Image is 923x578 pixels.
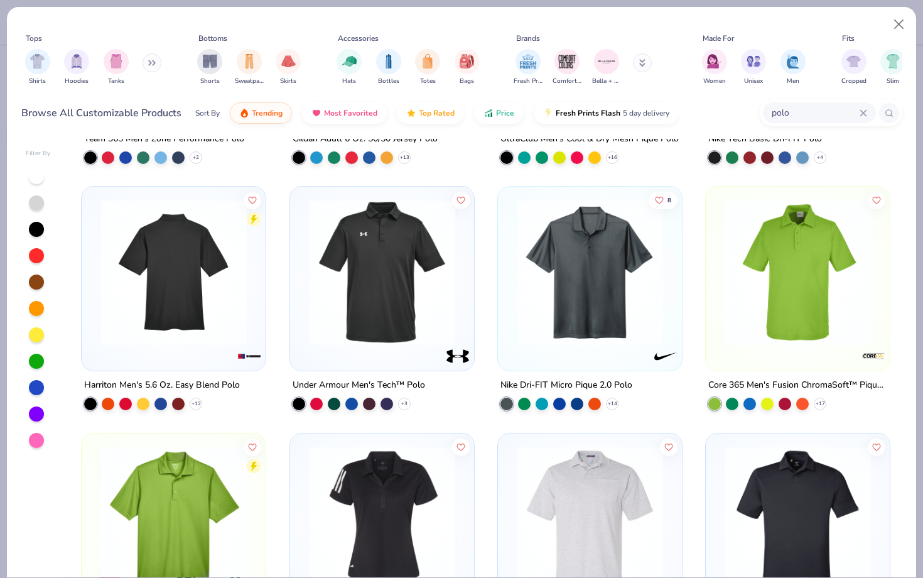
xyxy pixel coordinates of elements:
span: 5 day delivery [623,106,669,121]
button: Like [868,438,885,455]
button: Like [244,438,261,455]
img: e886c361-e715-4ff8-a436-67ee50dc1381 [303,199,462,346]
div: filter for Bottles [376,49,401,86]
span: Totes [420,77,436,86]
span: Fresh Prints Flash [556,108,620,118]
img: Women Image [707,54,721,68]
span: Men [787,77,799,86]
div: Sort By [195,107,220,119]
img: Hoodies Image [70,54,84,68]
img: Comfort Colors Image [558,52,576,71]
span: Bella + Canvas [592,77,621,86]
div: Filter By [26,149,51,158]
span: Trending [252,108,283,118]
div: UltraClub Men's Cool & Dry Mesh Pique Polo [500,131,679,147]
div: filter for Cropped [841,49,866,86]
button: Like [451,192,469,209]
span: Tanks [108,77,124,86]
div: Bottoms [198,33,227,44]
button: filter button [337,49,362,86]
span: Women [703,77,726,86]
img: Shirts Image [30,54,45,68]
div: Tops [26,33,42,44]
img: trending.gif [239,108,249,118]
span: Bottles [378,77,399,86]
span: Slim [887,77,899,86]
button: filter button [455,49,480,86]
img: Skirts Image [281,54,296,68]
div: filter for Hoodies [64,49,89,86]
button: Fresh Prints Flash5 day delivery [534,102,679,124]
button: filter button [780,49,806,86]
img: Under Armour logo [445,344,470,369]
div: Nike Dri-FIT Micro Pique 2.0 Polo [500,378,632,393]
div: filter for Skirts [276,49,301,86]
img: flash.gif [543,108,553,118]
img: 24bf7366-3a35-45c3-93fe-33e7e862fc5a [669,199,828,346]
div: filter for Bags [455,49,480,86]
img: 49208360-1626-4403-8f80-13d398764023 [462,199,620,346]
span: Cropped [841,77,866,86]
img: Bags Image [460,54,473,68]
span: Shirts [29,77,46,86]
img: Fresh Prints Image [519,52,537,71]
button: filter button [514,49,542,86]
button: filter button [276,49,301,86]
button: Like [660,438,677,455]
div: Nike Tech Basic Dri-FIT Polo [708,131,822,147]
div: filter for Fresh Prints [514,49,542,86]
img: Unisex Image [747,54,761,68]
button: filter button [592,49,621,86]
span: + 3 [401,400,408,408]
img: TopRated.gif [406,108,416,118]
button: filter button [235,49,264,86]
button: filter button [741,49,766,86]
span: Sweatpants [235,77,264,86]
button: Trending [230,102,292,124]
img: most_fav.gif [311,108,321,118]
span: Top Rated [419,108,455,118]
span: Unisex [744,77,763,86]
div: filter for Hats [337,49,362,86]
button: Top Rated [397,102,464,124]
div: Gildan Adult 6 Oz. 50/50 Jersey Polo [293,131,438,147]
span: Price [496,108,514,118]
input: Try "T-Shirt" [770,106,860,120]
div: Fits [842,33,855,44]
div: filter for Sweatpants [235,49,264,86]
button: filter button [197,49,222,86]
div: Core 365 Men's Fusion ChromaSoft™ Pique Polo [708,378,887,393]
div: filter for Unisex [741,49,766,86]
div: filter for Bella + Canvas [592,49,621,86]
button: filter button [415,49,440,86]
div: filter for Women [702,49,727,86]
img: Bottles Image [382,54,396,68]
button: filter button [376,49,401,86]
button: Like [649,192,677,209]
button: Most Favorited [302,102,387,124]
span: Skirts [280,77,296,86]
img: Sweatpants Image [242,54,256,68]
div: Accessories [338,33,379,44]
span: Bags [460,77,474,86]
div: Made For [703,33,734,44]
div: filter for Tanks [104,49,129,86]
span: Hoodies [65,77,89,86]
button: Like [868,192,885,209]
button: filter button [702,49,727,86]
span: + 16 [607,154,617,161]
span: Comfort Colors [553,77,581,86]
div: Team 365 Men's Zone Performance Polo [84,131,244,147]
img: 5c3ea3fa-94b6-447a-8d91-efc521993f5f [94,199,253,346]
button: filter button [25,49,50,86]
button: filter button [104,49,129,86]
div: filter for Totes [415,49,440,86]
img: Bella + Canvas Image [597,52,616,71]
div: filter for Shirts [25,49,50,86]
button: Like [244,192,261,209]
img: Men Image [786,54,800,68]
span: + 2 [193,154,199,161]
span: 8 [667,197,671,204]
button: Like [451,438,469,455]
div: Brands [516,33,540,44]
